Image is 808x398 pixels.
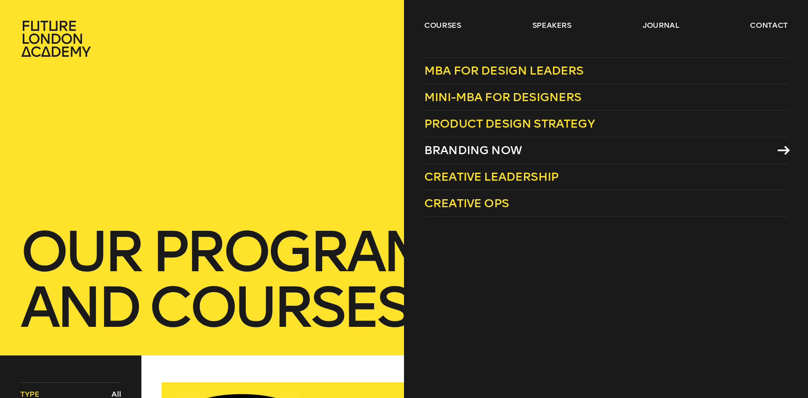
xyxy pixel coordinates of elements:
[424,57,788,84] a: MBA for Design Leaders
[532,20,571,30] a: speakers
[424,190,788,217] a: Creative Ops
[424,196,509,210] span: Creative Ops
[424,111,788,137] a: Product Design Strategy
[424,84,788,111] a: Mini-MBA for Designers
[424,170,558,184] span: Creative Leadership
[424,20,461,30] a: courses
[424,164,788,190] a: Creative Leadership
[643,20,679,30] a: journal
[424,90,582,104] span: Mini-MBA for Designers
[424,64,584,77] span: MBA for Design Leaders
[424,137,788,164] a: Branding Now
[424,117,595,131] span: Product Design Strategy
[750,20,788,30] a: contact
[424,143,522,157] span: Branding Now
